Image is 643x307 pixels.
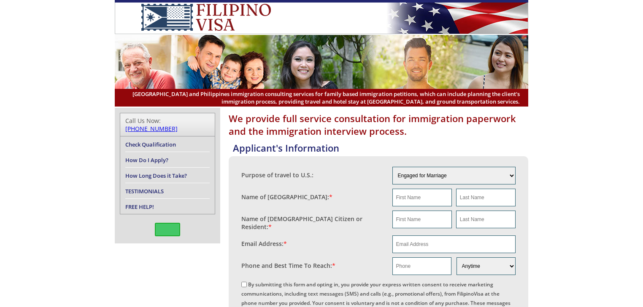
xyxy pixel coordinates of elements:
input: By submitting this form and opting in, you provide your express written consent to receive market... [241,282,247,287]
h4: Applicant's Information [233,141,528,154]
label: Name of [DEMOGRAPHIC_DATA] Citizen or Resident: [241,215,384,231]
label: Email Address: [241,240,287,248]
a: TESTIMONIALS [125,187,164,195]
a: [PHONE_NUMBER] [125,125,178,133]
label: Phone and Best Time To Reach: [241,262,335,270]
select: Phone and Best Reach Time are required. [457,257,516,275]
label: Purpose of travel to U.S.: [241,171,313,179]
span: [GEOGRAPHIC_DATA] and Philippines immigration consulting services for family based immigration pe... [123,90,520,105]
a: Check Qualification [125,141,176,148]
input: Email Address [392,235,516,253]
a: How Do I Apply? [125,156,168,164]
input: First Name [392,211,452,228]
input: Last Name [456,189,516,206]
input: Last Name [456,211,516,228]
label: Name of [GEOGRAPHIC_DATA]: [241,193,332,201]
h1: We provide full service consultation for immigration paperwork and the immigration interview proc... [229,112,528,137]
a: FREE HELP! [125,203,154,211]
a: How Long Does it Take? [125,172,187,179]
div: Call Us Now: [125,117,210,133]
input: First Name [392,189,452,206]
input: Phone [392,257,451,275]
